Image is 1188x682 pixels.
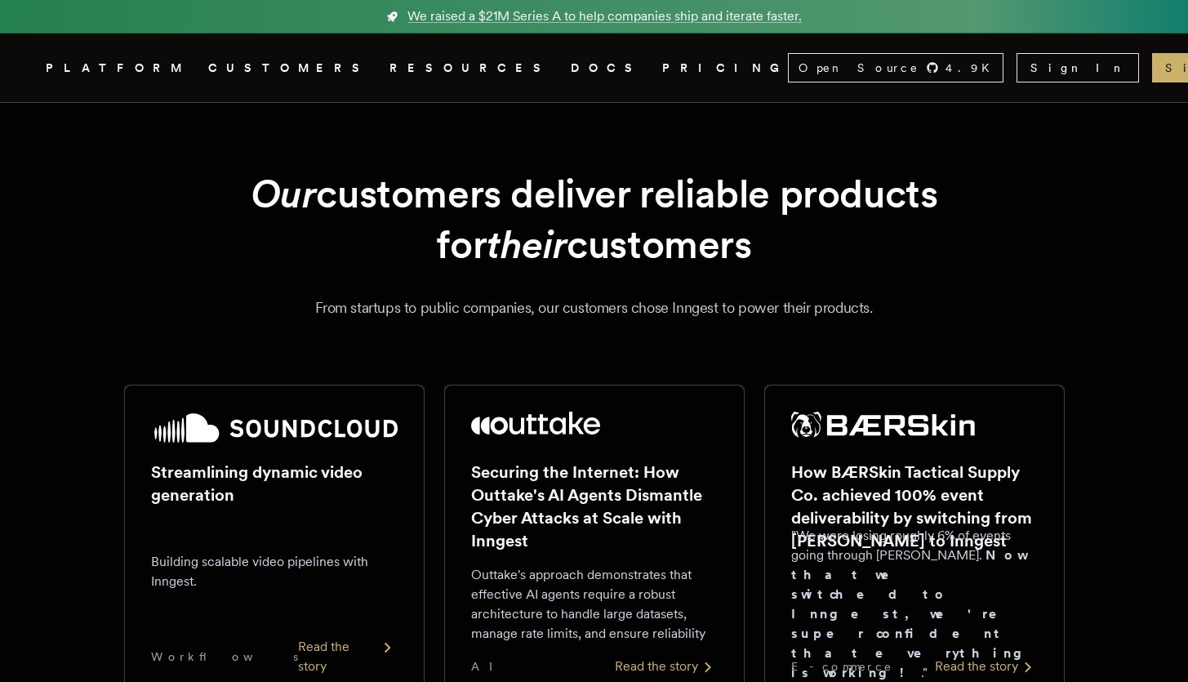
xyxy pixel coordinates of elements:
img: BÆRSkin Tactical Supply Co. [791,412,976,438]
span: AI [471,658,507,675]
em: their [487,221,567,268]
button: RESOURCES [389,58,551,78]
h2: Streamlining dynamic video generation [151,461,398,506]
h2: Securing the Internet: How Outtake's AI Agents Dismantle Cyber Attacks at Scale with Inngest [471,461,718,552]
img: Outtake [471,412,601,435]
p: From startups to public companies, our customers chose Inngest to power their products. [65,296,1123,319]
a: CUSTOMERS [208,58,370,78]
h1: customers deliver reliable products for customers [163,168,1026,270]
button: PLATFORM [46,58,189,78]
a: Sign In [1017,53,1139,82]
span: We raised a $21M Series A to help companies ship and iterate faster. [407,7,802,26]
span: Open Source [799,60,919,76]
span: 4.9 K [946,60,999,76]
a: DOCS [571,58,643,78]
div: Read the story [935,657,1038,676]
em: Our [251,170,317,217]
a: PRICING [662,58,788,78]
span: E-commerce [791,658,892,675]
span: Workflows [151,649,298,665]
img: SoundCloud [151,412,398,444]
div: Read the story [298,637,398,676]
p: Building scalable video pipelines with Inngest. [151,552,398,591]
strong: Now that we switched to Inngest, we're super confident that everything is working! [791,547,1034,680]
h2: How BÆRSkin Tactical Supply Co. achieved 100% event deliverability by switching from [PERSON_NAME... [791,461,1038,552]
div: Read the story [615,657,718,676]
p: Outtake's approach demonstrates that effective AI agents require a robust architecture to handle ... [471,565,718,644]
